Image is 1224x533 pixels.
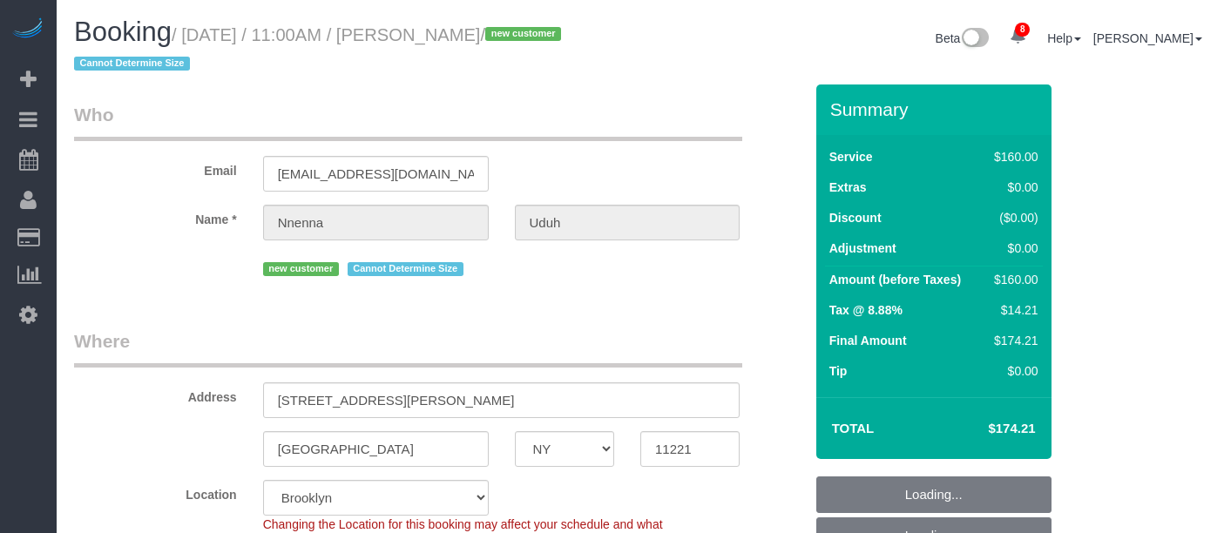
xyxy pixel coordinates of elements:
[832,421,875,435] strong: Total
[829,209,882,226] label: Discount
[10,17,45,42] img: Automaid Logo
[829,240,896,257] label: Adjustment
[987,271,1038,288] div: $160.00
[74,328,742,368] legend: Where
[1001,17,1035,56] a: 8
[987,240,1038,257] div: $0.00
[74,17,172,47] span: Booking
[987,301,1038,319] div: $14.21
[74,57,190,71] span: Cannot Determine Size
[74,25,566,74] small: / [DATE] / 11:00AM / [PERSON_NAME]
[987,362,1038,380] div: $0.00
[485,27,561,41] span: new customer
[829,179,867,196] label: Extras
[61,480,250,503] label: Location
[1093,31,1202,45] a: [PERSON_NAME]
[936,422,1035,436] h4: $174.21
[515,205,740,240] input: Last Name
[829,148,873,165] label: Service
[987,332,1038,349] div: $174.21
[263,156,489,192] input: Email
[829,271,961,288] label: Amount (before Taxes)
[263,205,489,240] input: First Name
[829,362,848,380] label: Tip
[987,148,1038,165] div: $160.00
[1047,31,1081,45] a: Help
[1015,23,1030,37] span: 8
[936,31,990,45] a: Beta
[960,28,989,51] img: New interface
[263,262,339,276] span: new customer
[263,431,489,467] input: City
[830,99,1043,119] h3: Summary
[61,382,250,406] label: Address
[348,262,463,276] span: Cannot Determine Size
[61,205,250,228] label: Name *
[829,332,907,349] label: Final Amount
[61,156,250,179] label: Email
[987,209,1038,226] div: ($0.00)
[640,431,740,467] input: Zip Code
[74,102,742,141] legend: Who
[829,301,903,319] label: Tax @ 8.88%
[987,179,1038,196] div: $0.00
